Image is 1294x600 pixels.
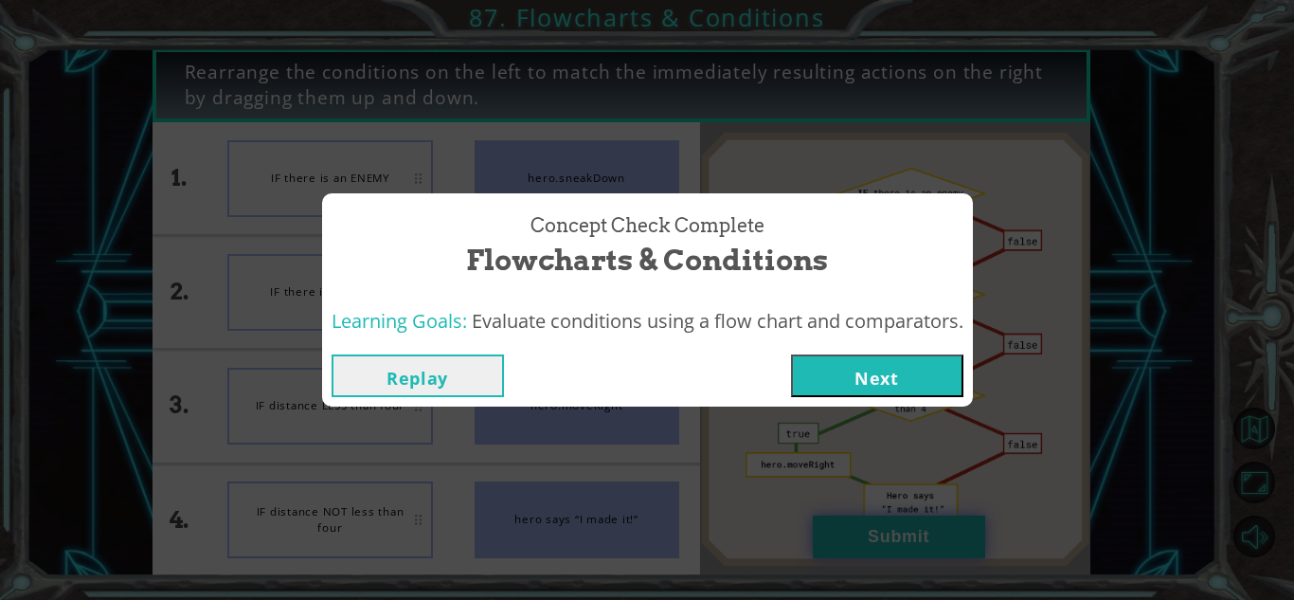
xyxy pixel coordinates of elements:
[472,308,963,334] span: Evaluate conditions using a flow chart and comparators.
[791,355,963,397] button: Next
[332,308,467,334] span: Learning Goals:
[332,355,504,397] button: Replay
[466,240,828,281] span: Flowcharts & Conditions
[530,212,764,240] span: Concept Check Complete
